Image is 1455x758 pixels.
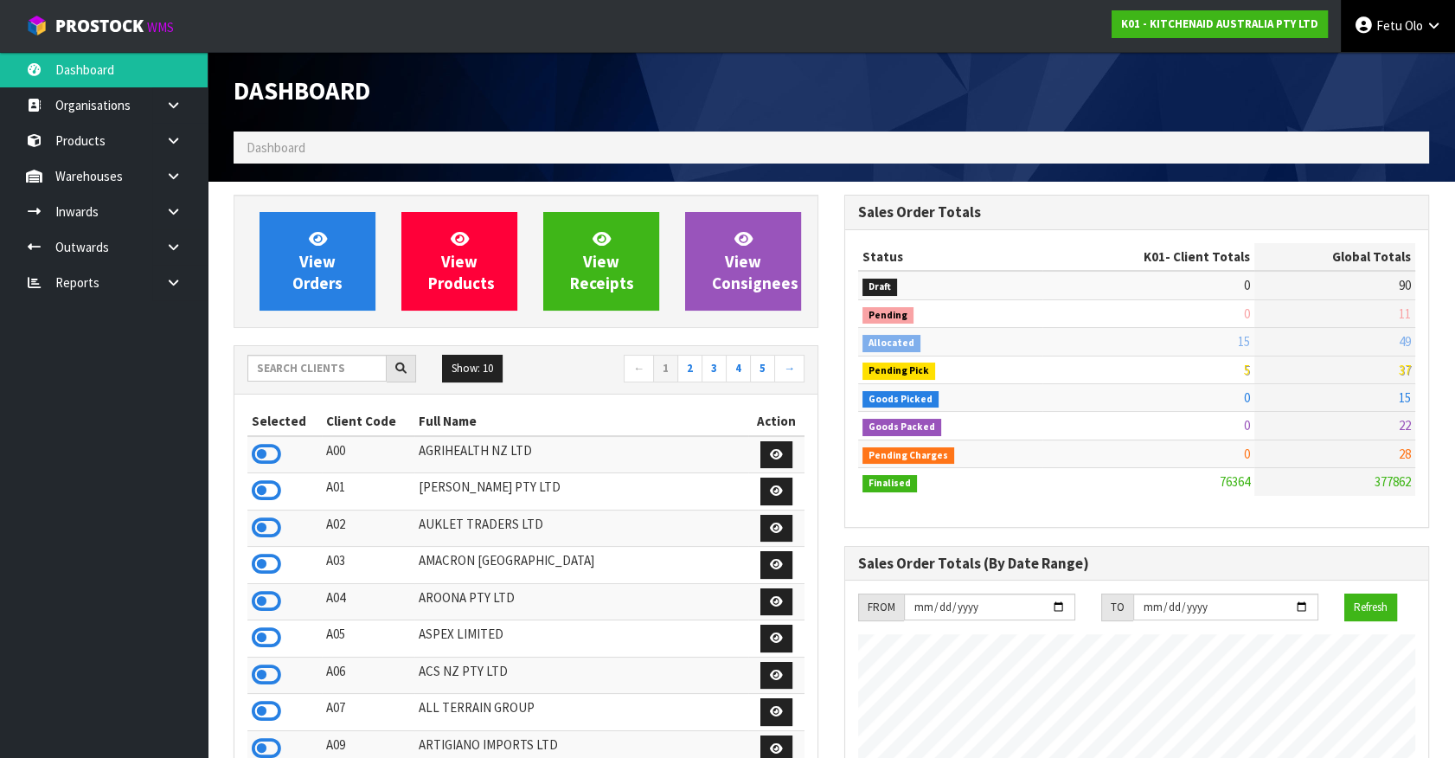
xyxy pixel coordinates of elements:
th: Action [748,408,804,435]
span: 377862 [1375,473,1411,490]
a: ← [624,355,654,382]
span: Finalised [862,475,917,492]
a: 3 [702,355,727,382]
button: Show: 10 [442,355,503,382]
a: K01 - KITCHENAID AUSTRALIA PTY LTD [1112,10,1328,38]
span: Goods Packed [862,419,941,436]
th: Status [858,243,1042,271]
span: View Orders [292,228,343,293]
span: 0 [1244,446,1250,462]
td: AUKLET TRADERS LTD [414,510,748,547]
span: Allocated [862,335,920,352]
a: ViewProducts [401,212,517,311]
h3: Sales Order Totals (By Date Range) [858,556,1415,572]
a: 5 [750,355,775,382]
strong: K01 - KITCHENAID AUSTRALIA PTY LTD [1121,16,1318,31]
td: AROONA PTY LTD [414,583,748,620]
span: 49 [1399,333,1411,350]
span: 0 [1244,305,1250,322]
span: 15 [1399,389,1411,406]
a: → [774,355,804,382]
td: A01 [322,473,414,511]
img: cube-alt.png [26,15,48,36]
td: ASPEX LIMITED [414,620,748,658]
span: 5 [1244,362,1250,378]
div: TO [1101,594,1133,621]
span: 22 [1399,417,1411,434]
span: 90 [1399,277,1411,293]
span: ProStock [55,15,144,37]
span: 76364 [1220,473,1250,490]
span: 28 [1399,446,1411,462]
span: Dashboard [234,75,370,106]
span: 0 [1244,417,1250,434]
a: 1 [653,355,678,382]
td: A00 [322,436,414,473]
small: WMS [147,19,174,35]
span: 11 [1399,305,1411,322]
span: K01 [1144,248,1165,265]
td: A07 [322,694,414,731]
td: ACS NZ PTY LTD [414,657,748,694]
th: Full Name [414,408,748,435]
nav: Page navigation [539,355,804,385]
span: View Products [428,228,495,293]
td: ALL TERRAIN GROUP [414,694,748,731]
a: ViewConsignees [685,212,801,311]
span: View Consignees [712,228,798,293]
th: - Client Totals [1042,243,1254,271]
td: AMACRON [GEOGRAPHIC_DATA] [414,547,748,584]
th: Selected [247,408,322,435]
span: 0 [1244,389,1250,406]
span: Pending Pick [862,363,935,380]
a: 2 [677,355,702,382]
td: A02 [322,510,414,547]
th: Client Code [322,408,414,435]
a: ViewReceipts [543,212,659,311]
h3: Sales Order Totals [858,204,1415,221]
td: A04 [322,583,414,620]
span: 0 [1244,277,1250,293]
th: Global Totals [1254,243,1415,271]
td: A06 [322,657,414,694]
a: ViewOrders [260,212,375,311]
span: Pending [862,307,913,324]
span: Draft [862,279,897,296]
span: Fetu [1376,17,1402,34]
span: Dashboard [247,139,305,156]
td: A03 [322,547,414,584]
td: A05 [322,620,414,658]
span: Olo [1405,17,1423,34]
span: Goods Picked [862,391,939,408]
button: Refresh [1344,594,1397,621]
span: 37 [1399,362,1411,378]
span: 15 [1238,333,1250,350]
span: View Receipts [570,228,634,293]
a: 4 [726,355,751,382]
input: Search clients [247,355,387,382]
td: [PERSON_NAME] PTY LTD [414,473,748,511]
td: AGRIHEALTH NZ LTD [414,436,748,473]
span: Pending Charges [862,447,954,465]
div: FROM [858,594,904,621]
